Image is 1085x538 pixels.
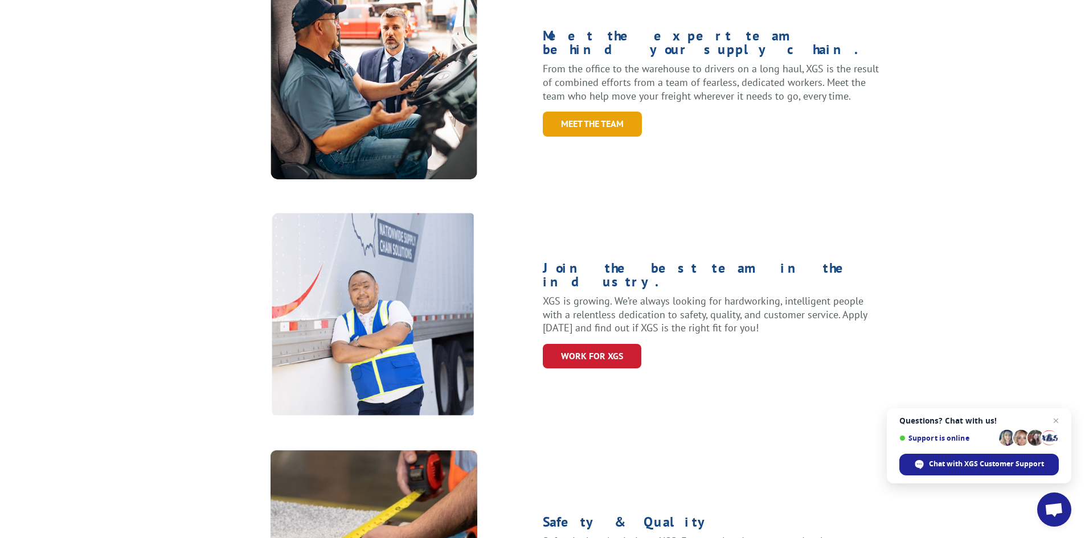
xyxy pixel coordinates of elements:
span: Support is online [899,434,995,442]
p: From the office to the warehouse to drivers on a long haul, XGS is the result of combined efforts... [543,62,881,102]
a: Meet the Team [543,112,642,136]
h1: Join the best team in the industry. [543,261,881,294]
h1: Safety & Quality [543,515,881,535]
img: About [271,212,477,418]
a: Open chat [1037,492,1071,527]
span: Questions? Chat with us! [899,416,1059,425]
a: WORK for xgs [543,344,641,368]
p: XGS is growing. We’re always looking for hardworking, intelligent people with a relentless dedica... [543,294,881,335]
h1: Meet the expert team behind your supply chain. [543,29,881,62]
span: Chat with XGS Customer Support [899,454,1059,475]
span: Chat with XGS Customer Support [929,459,1044,469]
